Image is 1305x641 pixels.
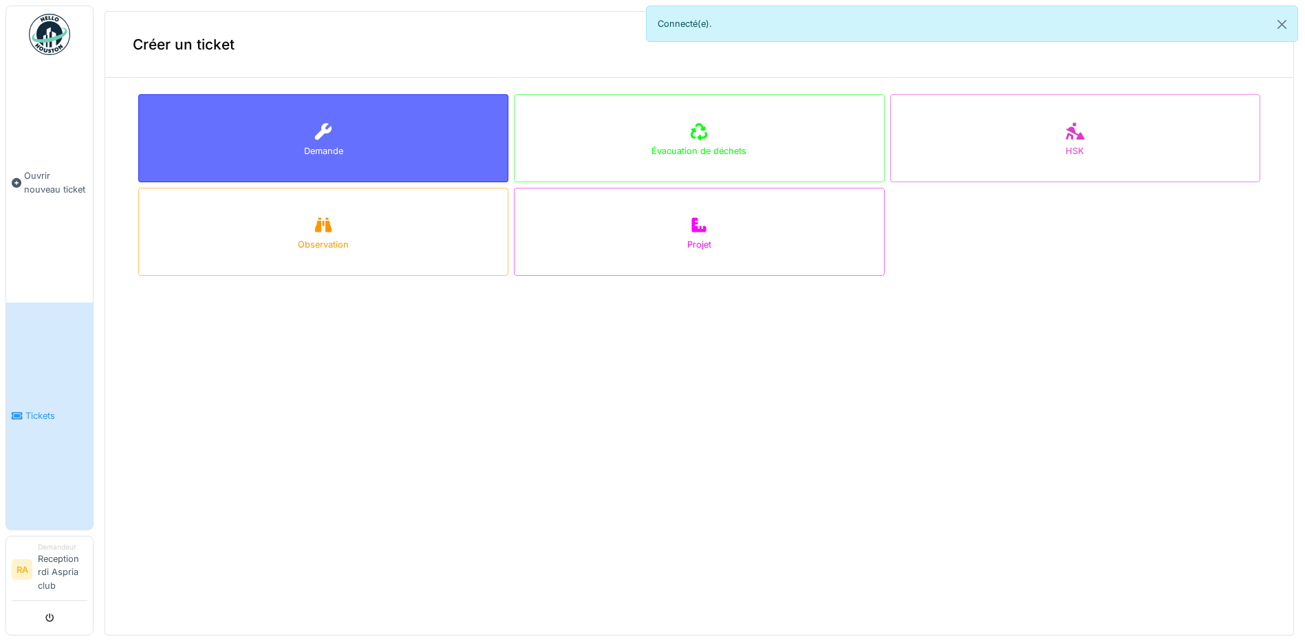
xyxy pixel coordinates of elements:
[25,409,87,422] span: Tickets
[38,542,87,598] li: Reception rdi Aspria club
[298,238,349,251] div: Observation
[687,238,711,251] div: Projet
[12,559,32,580] li: RA
[651,144,746,157] div: Évacuation de déchets
[646,6,1299,42] div: Connecté(e).
[105,12,1293,78] div: Créer un ticket
[304,144,343,157] div: Demande
[12,542,87,601] a: RA DemandeurReception rdi Aspria club
[29,14,70,55] img: Badge_color-CXgf-gQk.svg
[1066,144,1084,157] div: HSK
[6,63,93,303] a: Ouvrir nouveau ticket
[6,303,93,530] a: Tickets
[1266,6,1297,43] button: Close
[38,542,87,552] div: Demandeur
[24,169,87,195] span: Ouvrir nouveau ticket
